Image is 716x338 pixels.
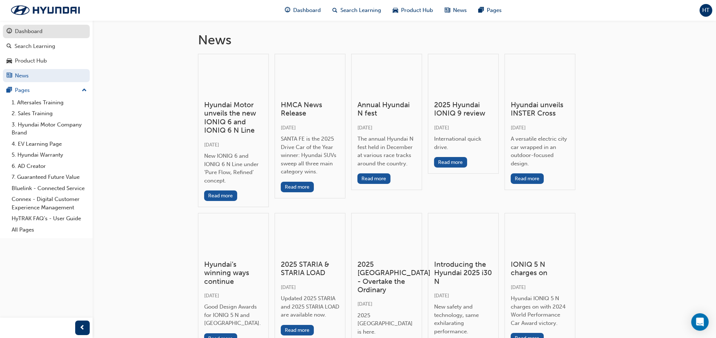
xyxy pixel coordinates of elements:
h3: 2025 Hyundai IONIQ 9 review [434,101,493,118]
a: 3. Hyundai Motor Company Brand [9,119,90,138]
a: HyTRAK FAQ's - User Guide [9,213,90,224]
span: pages-icon [7,87,12,94]
a: Connex - Digital Customer Experience Management [9,194,90,213]
h3: Hyundai unveils INSTER Cross [511,101,569,118]
a: 6. AD Creator [9,161,90,172]
div: Updated 2025 STARIA and 2025 STARIA LOAD are available now. [281,294,339,319]
span: [DATE] [357,125,372,131]
h3: HMCA News Release [281,101,339,118]
span: Pages [487,6,502,15]
span: News [453,6,467,15]
span: guage-icon [285,6,291,15]
a: 1. Aftersales Training [9,97,90,108]
span: [DATE] [357,301,372,307]
h3: 2025 [GEOGRAPHIC_DATA] - Overtake the Ordinary [357,260,416,294]
button: Read more [204,190,237,201]
a: 2025 Hyundai IONIQ 9 review[DATE]International quick drive.Read more [428,54,499,174]
h3: Hyundai Motor unveils the new IONIQ 6 and IONIQ 6 N Line [204,101,263,135]
div: New IONIQ 6 and IONIQ 6 N Line under ‘Pure Flow, Refined’ concept. [204,152,263,185]
a: 4. EV Learning Page [9,138,90,150]
span: Dashboard [294,6,321,15]
button: Read more [357,173,391,184]
span: [DATE] [204,293,219,299]
div: SANTA FE is the 2025 Drive Car of the Year winner: Hyundai SUVs sweep all three main category wins. [281,135,339,176]
h3: 2025 STARIA & STARIA LOAD [281,260,339,277]
h3: Introducing the Hyundai 2025 i30 N [434,260,493,286]
button: Read more [434,157,467,168]
img: Trak [4,3,87,18]
div: Hyundai IONIQ 5 N charges on with 2024 World Performance Car Award victory. [511,294,569,327]
a: Bluelink - Connected Service [9,183,90,194]
span: car-icon [393,6,399,15]
a: search-iconSearch Learning [327,3,387,18]
a: News [3,69,90,83]
span: prev-icon [80,323,85,333]
span: HT [703,6,710,15]
button: Pages [3,84,90,97]
span: pages-icon [479,6,484,15]
button: DashboardSearch LearningProduct HubNews [3,23,90,84]
h3: IONIQ 5 N charges on [511,260,569,277]
span: news-icon [445,6,450,15]
a: 2. Sales Training [9,108,90,119]
span: [DATE] [511,284,526,290]
span: [DATE] [434,293,449,299]
a: 5. Hyundai Warranty [9,149,90,161]
span: car-icon [7,58,12,64]
span: Search Learning [341,6,381,15]
button: Read more [281,182,314,192]
span: [DATE] [281,125,296,131]
a: guage-iconDashboard [279,3,327,18]
span: news-icon [7,73,12,79]
h3: Hyundai’s winning ways continue [204,260,263,286]
button: Read more [511,173,544,184]
div: Dashboard [15,27,43,36]
span: [DATE] [511,125,526,131]
span: [DATE] [434,125,449,131]
div: Open Intercom Messenger [691,313,709,331]
a: Product Hub [3,54,90,68]
a: Dashboard [3,25,90,38]
div: New safety and technology, same exhilarating performance. [434,303,493,335]
div: International quick drive. [434,135,493,151]
div: 2025 [GEOGRAPHIC_DATA] is here. [357,311,416,336]
a: 7. Guaranteed Future Value [9,172,90,183]
a: car-iconProduct Hub [387,3,439,18]
span: [DATE] [204,142,219,148]
div: Product Hub [15,57,47,65]
span: guage-icon [7,28,12,35]
h3: Annual Hyundai N fest [357,101,416,118]
a: news-iconNews [439,3,473,18]
a: Hyundai unveils INSTER Cross[DATE]A versatile electric city car wrapped in an outdoor-focused des... [505,54,575,190]
a: HMCA News Release[DATE]SANTA FE is the 2025 Drive Car of the Year winner: Hyundai SUVs sweep all ... [275,54,345,198]
div: Search Learning [15,42,55,51]
span: up-icon [82,86,87,95]
button: HT [700,4,712,17]
h1: News [198,32,611,48]
div: A versatile electric city car wrapped in an outdoor-focused design. [511,135,569,168]
div: Pages [15,86,30,94]
a: Search Learning [3,40,90,53]
span: [DATE] [281,284,296,290]
a: Annual Hyundai N fest[DATE]The annual Hyundai N fest held in December at various race tracks arou... [351,54,422,190]
div: The annual Hyundai N fest held in December at various race tracks around the country. [357,135,416,168]
a: Hyundai Motor unveils the new IONIQ 6 and IONIQ 6 N Line[DATE]New IONIQ 6 and IONIQ 6 N Line unde... [198,54,269,208]
span: Product Hub [401,6,433,15]
div: Good Design Awards for IONIQ 5 N and [GEOGRAPHIC_DATA]. [204,303,263,327]
a: All Pages [9,224,90,236]
span: search-icon [333,6,338,15]
span: search-icon [7,43,12,50]
a: pages-iconPages [473,3,508,18]
button: Read more [281,325,314,335]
